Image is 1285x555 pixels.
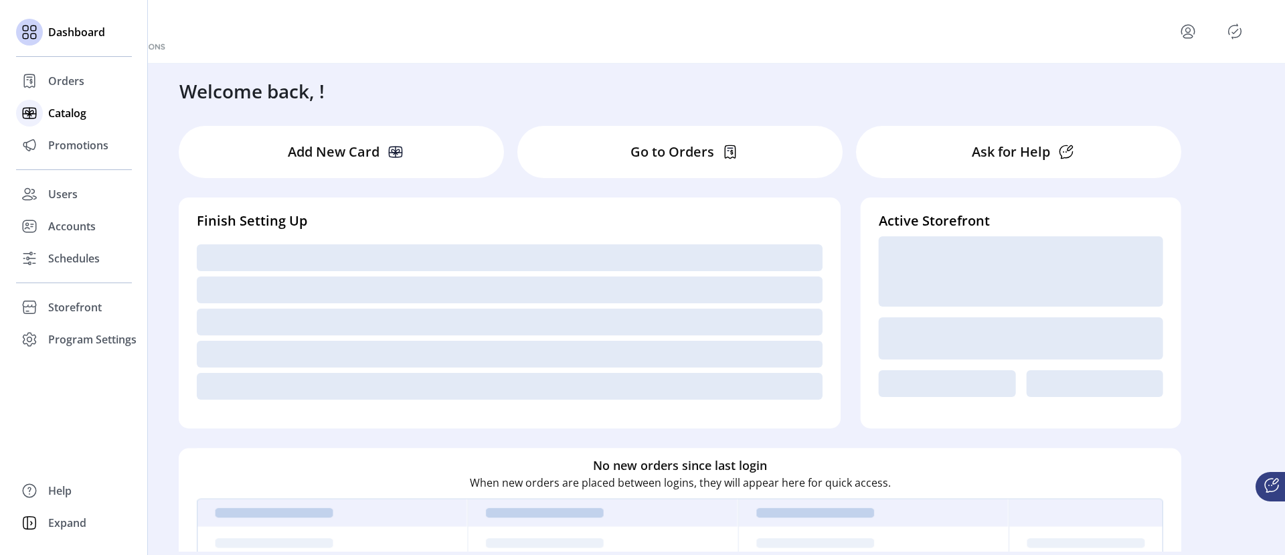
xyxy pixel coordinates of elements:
[48,515,86,531] span: Expand
[470,475,891,491] p: When new orders are placed between logins, they will appear here for quick access.
[48,218,96,234] span: Accounts
[879,211,1163,231] h4: Active Storefront
[630,142,714,162] p: Go to Orders
[48,105,86,121] span: Catalog
[972,142,1050,162] p: Ask for Help
[197,211,823,231] h4: Finish Setting Up
[1224,21,1246,42] button: Publisher Panel
[48,73,84,89] span: Orders
[48,299,102,315] span: Storefront
[48,186,78,202] span: Users
[1177,21,1199,42] button: menu
[48,137,108,153] span: Promotions
[179,77,325,105] h3: Welcome back, !
[48,24,105,40] span: Dashboard
[48,331,137,347] span: Program Settings
[593,457,767,475] h6: No new orders since last login
[288,142,379,162] p: Add New Card
[48,483,72,499] span: Help
[48,250,100,266] span: Schedules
